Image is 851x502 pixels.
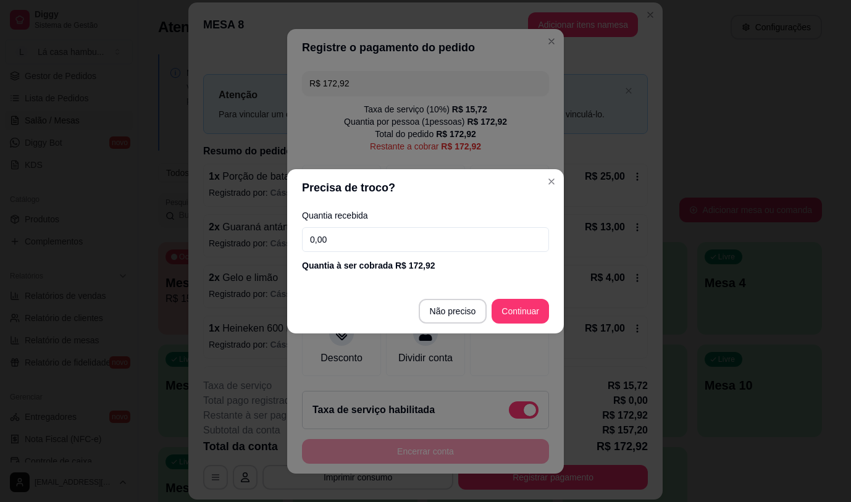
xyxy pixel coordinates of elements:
[302,259,549,272] div: Quantia à ser cobrada R$ 172,92
[419,299,487,324] button: Não preciso
[302,211,549,220] label: Quantia recebida
[542,172,561,191] button: Close
[492,299,549,324] button: Continuar
[287,169,564,206] header: Precisa de troco?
